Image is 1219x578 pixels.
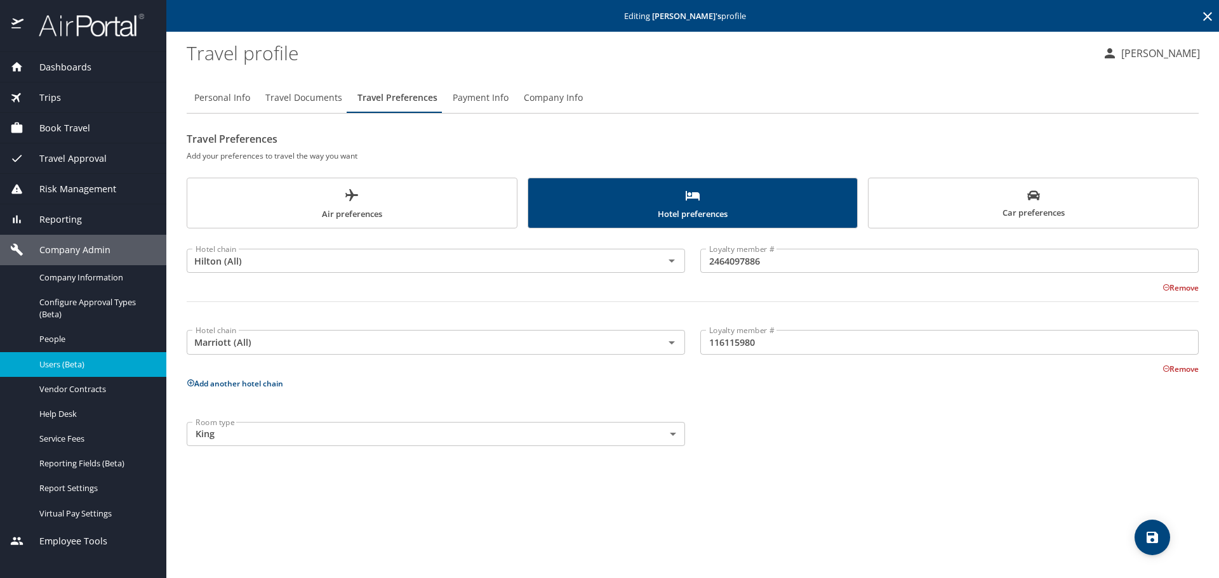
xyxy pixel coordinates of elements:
[39,457,151,470] span: Reporting Fields (Beta)
[187,378,283,389] button: Add another hotel chain
[663,334,681,351] button: Open
[187,33,1092,72] h1: Travel profile
[1117,46,1200,61] p: [PERSON_NAME]
[39,296,151,320] span: Configure Approval Types (Beta)
[23,213,82,227] span: Reporting
[453,90,509,106] span: Payment Info
[39,482,151,494] span: Report Settings
[265,90,342,106] span: Travel Documents
[23,534,107,548] span: Employee Tools
[187,82,1199,113] div: Profile
[187,149,1199,162] h6: Add your preferences to travel the way you want
[39,433,151,445] span: Service Fees
[1162,282,1199,293] button: Remove
[190,334,644,350] input: Select a hotel chain
[39,272,151,284] span: Company Information
[11,13,25,37] img: icon-airportal.png
[170,12,1215,20] p: Editing profile
[23,121,90,135] span: Book Travel
[663,252,681,270] button: Open
[23,91,61,105] span: Trips
[195,188,509,221] span: Air preferences
[39,333,151,345] span: People
[25,13,144,37] img: airportal-logo.png
[652,10,721,22] strong: [PERSON_NAME] 's
[23,152,107,166] span: Travel Approval
[39,383,151,395] span: Vendor Contracts
[357,90,437,106] span: Travel Preferences
[39,408,151,420] span: Help Desk
[39,508,151,520] span: Virtual Pay Settings
[23,182,116,196] span: Risk Management
[524,90,583,106] span: Company Info
[1135,520,1170,555] button: save
[187,129,1199,149] h2: Travel Preferences
[194,90,250,106] span: Personal Info
[187,422,685,446] div: King
[187,178,1199,228] div: scrollable force tabs example
[23,60,91,74] span: Dashboards
[1097,42,1205,65] button: [PERSON_NAME]
[39,358,151,371] span: Users (Beta)
[23,243,110,257] span: Company Admin
[1162,364,1199,374] button: Remove
[190,253,644,269] input: Select a hotel chain
[536,188,850,221] span: Hotel preferences
[876,189,1190,220] span: Car preferences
